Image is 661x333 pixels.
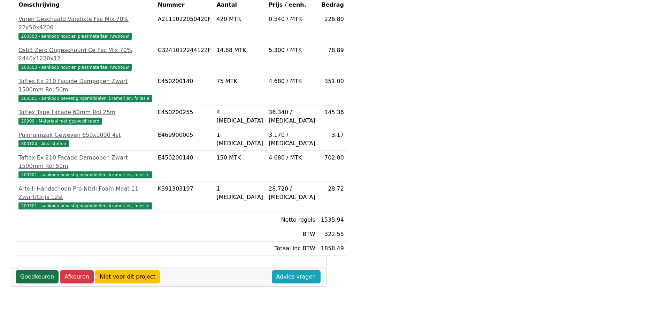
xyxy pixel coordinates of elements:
[95,270,160,283] a: Niet voor dit project
[216,108,263,125] div: 4 [MEDICAL_DATA]
[318,105,347,128] td: 145.36
[155,182,214,213] td: K391303197
[18,171,152,178] span: 200501 - aankoop bevestigingsmiddelen, kramerijen, folies e
[18,15,152,40] a: Vuren Geschaafd Vandikte Fsc Mix 70% 22x50x4200200503 - aankoop hout en plaatmateriaal ruwbouw
[318,151,347,182] td: 702.00
[18,46,152,63] div: Osb3 Zero Ongeschuurd Ce Fsc Mix 70% 2440x1220x12
[18,108,152,117] div: Taftex Tape Facade 60mm Rol 25m
[318,128,347,151] td: 3.17
[18,118,102,125] span: 29999 - Materiaal niet gespecificeerd
[155,105,214,128] td: E450200255
[318,43,347,74] td: 78.89
[155,43,214,74] td: C3241012244122F
[18,95,152,102] span: 200501 - aankoop bevestigingsmiddelen, kramerijen, folies e
[318,242,347,256] td: 1858.49
[155,12,214,43] td: A2111022050420F
[18,46,152,71] a: Osb3 Zero Ongeschuurd Ce Fsc Mix 70% 2440x1220x12200503 - aankoop hout en plaatmateriaal ruwbouw
[318,182,347,213] td: 28.72
[18,185,152,201] div: Artelli Handschoen Pro Nitril Foam Maat 11 Zwart/Grijs 12st
[216,77,263,86] div: 75 MTK
[155,151,214,182] td: E450200140
[18,131,152,148] a: Puinruimzak Geweven 650x1000 4st800104 - Afvalstoffen
[269,185,315,201] div: 28.720 / [MEDICAL_DATA]
[216,46,263,54] div: 14.88 MTK
[266,227,318,242] td: BTW
[266,242,318,256] td: Totaal inc BTW
[318,213,347,227] td: 1535.94
[16,270,59,283] a: Goedkeuren
[216,15,263,23] div: 420 MTR
[155,128,214,151] td: E469900005
[60,270,94,283] a: Afkeuren
[318,227,347,242] td: 322.55
[18,77,152,102] a: Taftex Ex 210 Facade Dampopen Zwart 1500mm Rol 50m200501 - aankoop bevestigingsmiddelen, kramerij...
[318,12,347,43] td: 226.80
[18,202,152,209] span: 200501 - aankoop bevestigingsmiddelen, kramerijen, folies e
[18,154,152,179] a: Taftex Ex 210 Facade Dampopen Zwart 1500mm Rol 50m200501 - aankoop bevestigingsmiddelen, kramerij...
[18,108,152,125] a: Taftex Tape Facade 60mm Rol 25m29999 - Materiaal niet gespecificeerd
[266,213,318,227] td: Netto regels
[269,131,315,148] div: 3.170 / [MEDICAL_DATA]
[269,77,315,86] div: 4.680 / MTK
[318,74,347,105] td: 351.00
[269,108,315,125] div: 36.340 / [MEDICAL_DATA]
[269,154,315,162] div: 4.680 / MTK
[18,185,152,210] a: Artelli Handschoen Pro Nitril Foam Maat 11 Zwart/Grijs 12st200501 - aankoop bevestigingsmiddelen,...
[216,154,263,162] div: 150 MTK
[18,131,152,139] div: Puinruimzak Geweven 650x1000 4st
[18,15,152,32] div: Vuren Geschaafd Vandikte Fsc Mix 70% 22x50x4200
[18,154,152,170] div: Taftex Ex 210 Facade Dampopen Zwart 1500mm Rol 50m
[216,185,263,201] div: 1 [MEDICAL_DATA]
[155,74,214,105] td: E450200140
[269,15,315,23] div: 0.540 / MTR
[269,46,315,54] div: 5.300 / MTK
[216,131,263,148] div: 1 [MEDICAL_DATA]
[18,77,152,94] div: Taftex Ex 210 Facade Dampopen Zwart 1500mm Rol 50m
[18,64,132,71] span: 200503 - aankoop hout en plaatmateriaal ruwbouw
[272,270,321,283] a: Advies vragen
[18,140,69,147] span: 800104 - Afvalstoffen
[18,33,132,40] span: 200503 - aankoop hout en plaatmateriaal ruwbouw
